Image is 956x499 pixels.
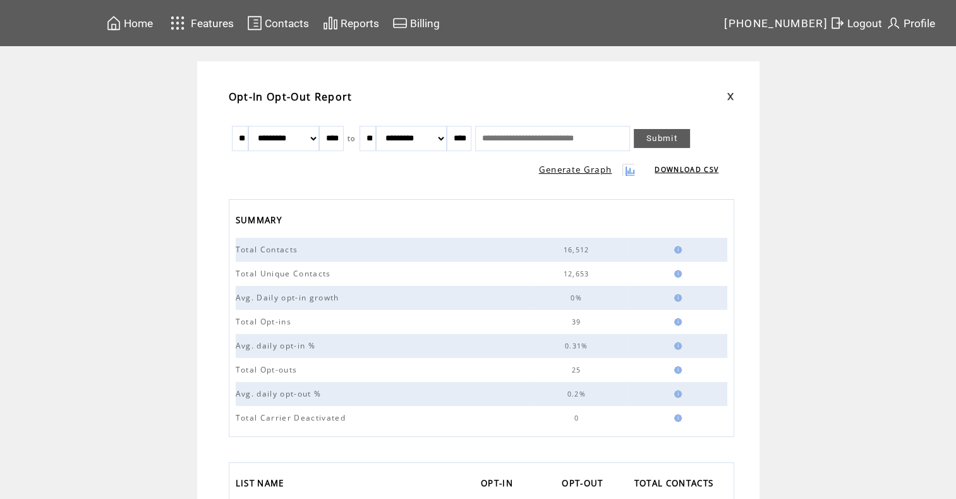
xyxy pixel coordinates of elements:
[886,15,901,31] img: profile.svg
[106,15,121,31] img: home.svg
[904,17,935,30] span: Profile
[390,13,442,33] a: Billing
[572,317,584,326] span: 39
[655,165,718,174] a: DOWNLOAD CSV
[348,134,356,143] span: to
[236,340,318,351] span: Avg. daily opt-in %
[670,342,682,350] img: help.gif
[191,17,234,30] span: Features
[567,390,588,398] span: 0.2%
[828,13,884,33] a: Logout
[830,15,845,31] img: exit.svg
[165,11,236,35] a: Features
[247,15,262,31] img: contacts.svg
[565,342,591,350] span: 0.31%
[634,474,720,495] a: TOTAL CONTACTS
[724,17,828,30] span: [PHONE_NUMBER]
[245,13,311,33] a: Contacts
[229,90,353,104] span: Opt-In Opt-Out Report
[670,318,682,326] img: help.gif
[539,164,612,175] a: Generate Graph
[670,366,682,374] img: help.gif
[167,13,189,34] img: features.svg
[236,364,301,375] span: Total Opt-outs
[236,292,342,303] span: Avg. Daily opt-in growth
[392,15,408,31] img: creidtcard.svg
[236,388,325,399] span: Avg. daily opt-out %
[124,17,153,30] span: Home
[884,13,937,33] a: Profile
[572,366,584,374] span: 25
[562,474,606,495] span: OPT-OUT
[481,474,519,495] a: OPT-IN
[104,13,155,33] a: Home
[634,474,717,495] span: TOTAL CONTACTS
[236,474,291,495] a: LIST NAME
[670,246,682,254] img: help.gif
[670,414,682,422] img: help.gif
[410,17,440,30] span: Billing
[670,390,682,398] img: help.gif
[564,269,593,278] span: 12,653
[236,211,285,232] span: SUMMARY
[236,474,287,495] span: LIST NAME
[321,13,381,33] a: Reports
[236,412,349,423] span: Total Carrier Deactivated
[562,474,609,495] a: OPT-OUT
[634,129,690,148] a: Submit
[670,270,682,278] img: help.gif
[341,17,379,30] span: Reports
[847,17,882,30] span: Logout
[323,15,338,31] img: chart.svg
[571,293,585,302] span: 0%
[670,294,682,302] img: help.gif
[236,244,301,255] span: Total Contacts
[574,414,581,422] span: 0
[236,316,294,327] span: Total Opt-ins
[265,17,309,30] span: Contacts
[481,474,516,495] span: OPT-IN
[564,245,593,254] span: 16,512
[236,268,334,279] span: Total Unique Contacts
